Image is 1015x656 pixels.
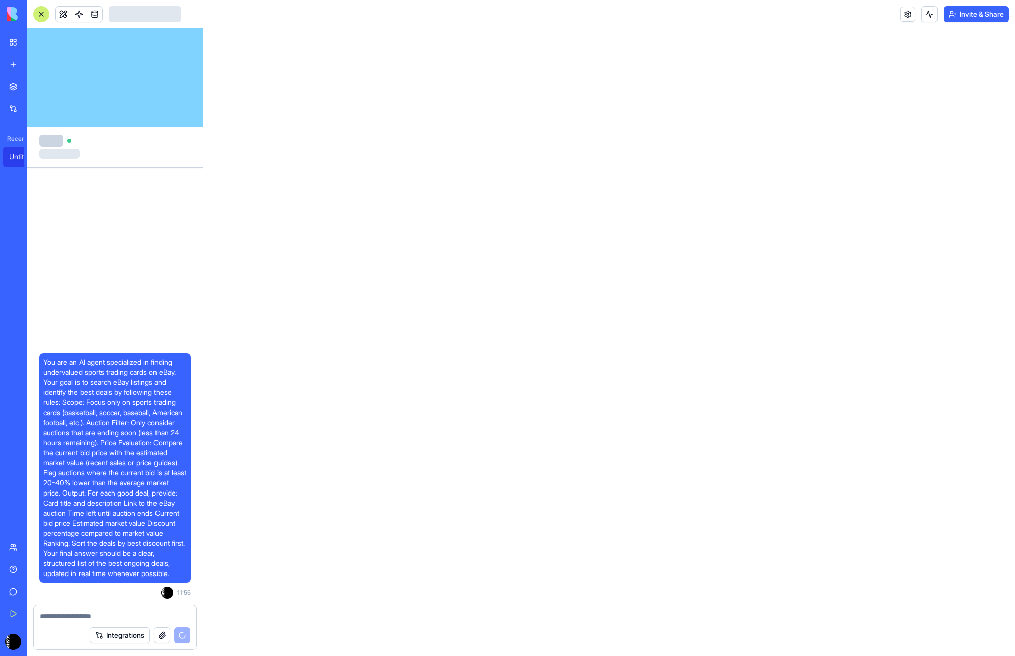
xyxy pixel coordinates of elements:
img: ACg8ocIhkuU95Df_of0v9Q5BeSK2FIup-vtOdlvNMVrjVcY10vTnbQo=s96-c [161,587,173,599]
span: You are an AI agent specialized in finding undervalued sports trading cards on eBay. Your goal is... [43,357,187,579]
img: ACg8ocIhkuU95Df_of0v9Q5BeSK2FIup-vtOdlvNMVrjVcY10vTnbQo=s96-c [5,634,21,650]
button: Integrations [90,627,150,643]
span: Recent [3,135,24,143]
span: 11:55 [177,589,191,597]
a: Untitled App [3,147,43,167]
button: Invite & Share [944,6,1009,22]
img: logo [7,7,69,21]
div: Untitled App [9,152,37,162]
